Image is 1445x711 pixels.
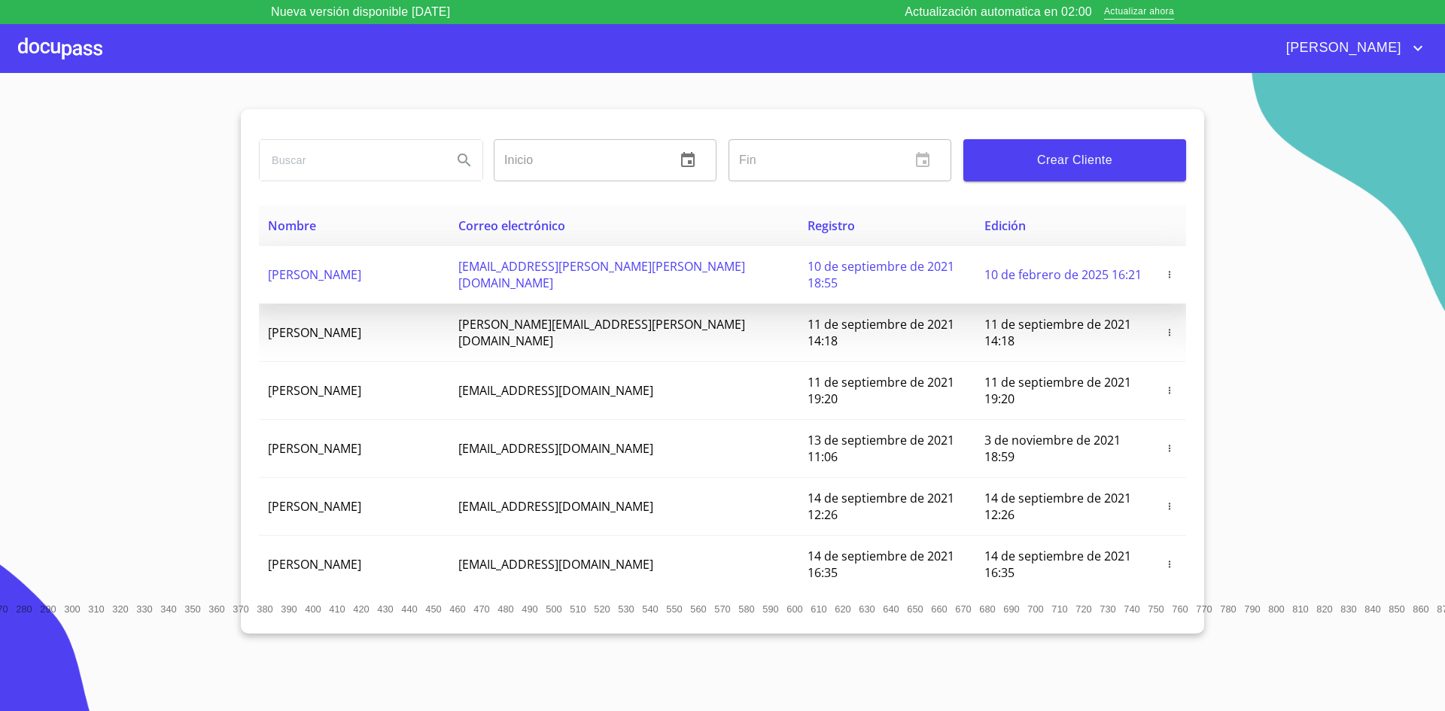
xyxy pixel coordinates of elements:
[401,603,417,615] span: 440
[1389,603,1404,615] span: 850
[257,603,272,615] span: 380
[421,597,446,621] button: 450
[907,603,923,615] span: 650
[494,597,518,621] button: 480
[666,603,682,615] span: 550
[783,597,807,621] button: 600
[305,603,321,615] span: 400
[1292,603,1308,615] span: 810
[686,597,710,621] button: 560
[184,603,200,615] span: 350
[808,490,954,523] span: 14 de septiembre de 2021 12:26
[522,603,537,615] span: 490
[268,440,361,457] span: [PERSON_NAME]
[835,603,850,615] span: 620
[1148,603,1164,615] span: 750
[64,603,80,615] span: 300
[1096,597,1120,621] button: 730
[260,140,440,181] input: search
[1364,603,1380,615] span: 840
[458,217,565,234] span: Correo electrónico
[638,597,662,621] button: 540
[1027,603,1043,615] span: 700
[1337,597,1361,621] button: 830
[325,597,349,621] button: 410
[1409,597,1433,621] button: 860
[594,603,610,615] span: 520
[714,603,730,615] span: 570
[903,597,927,621] button: 650
[710,597,735,621] button: 570
[518,597,542,621] button: 490
[160,603,176,615] span: 340
[458,556,653,573] span: [EMAIL_ADDRESS][DOMAIN_NAME]
[1104,5,1174,20] span: Actualizar ahora
[458,440,653,457] span: [EMAIL_ADDRESS][DOMAIN_NAME]
[690,603,706,615] span: 560
[1048,597,1072,621] button: 710
[614,597,638,621] button: 530
[1051,603,1067,615] span: 710
[112,603,128,615] span: 320
[88,603,104,615] span: 310
[301,597,325,621] button: 400
[229,597,253,621] button: 370
[16,603,32,615] span: 280
[879,597,903,621] button: 640
[984,266,1142,283] span: 10 de febrero de 2025 16:21
[984,432,1121,465] span: 3 de noviembre de 2021 18:59
[12,597,36,621] button: 280
[1144,597,1168,621] button: 750
[1220,603,1236,615] span: 780
[268,217,316,234] span: Nombre
[470,597,494,621] button: 470
[1288,597,1313,621] button: 810
[449,603,465,615] span: 460
[590,597,614,621] button: 520
[618,603,634,615] span: 530
[811,603,826,615] span: 610
[353,603,369,615] span: 420
[268,266,361,283] span: [PERSON_NAME]
[397,597,421,621] button: 440
[1340,603,1356,615] span: 830
[566,597,590,621] button: 510
[373,597,397,621] button: 430
[1168,597,1192,621] button: 760
[1172,603,1188,615] span: 760
[458,382,653,399] span: [EMAIL_ADDRESS][DOMAIN_NAME]
[1275,36,1427,60] button: account of current user
[807,597,831,621] button: 610
[1361,597,1385,621] button: 840
[1120,597,1144,621] button: 740
[205,597,229,621] button: 360
[1413,603,1428,615] span: 860
[1264,597,1288,621] button: 800
[349,597,373,621] button: 420
[329,603,345,615] span: 410
[738,603,754,615] span: 580
[446,142,482,178] button: Search
[268,498,361,515] span: [PERSON_NAME]
[955,603,971,615] span: 670
[1196,603,1212,615] span: 770
[473,603,489,615] span: 470
[181,597,205,621] button: 350
[883,603,899,615] span: 640
[808,548,954,581] span: 14 de septiembre de 2021 16:35
[271,3,450,21] p: Nueva versión disponible [DATE]
[208,603,224,615] span: 360
[808,258,954,291] span: 10 de septiembre de 2021 18:55
[36,597,60,621] button: 290
[268,382,361,399] span: [PERSON_NAME]
[975,150,1174,171] span: Crear Cliente
[979,603,995,615] span: 680
[458,258,745,291] span: [EMAIL_ADDRESS][PERSON_NAME][PERSON_NAME][DOMAIN_NAME]
[951,597,975,621] button: 670
[1124,603,1139,615] span: 740
[1316,603,1332,615] span: 820
[642,603,658,615] span: 540
[268,556,361,573] span: [PERSON_NAME]
[253,597,277,621] button: 380
[759,597,783,621] button: 590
